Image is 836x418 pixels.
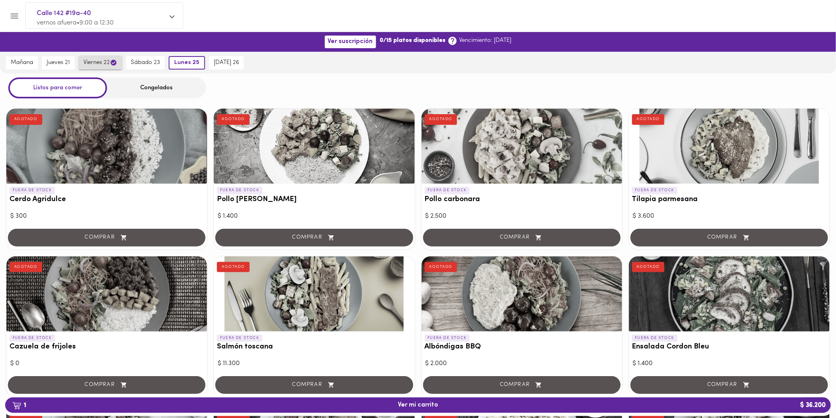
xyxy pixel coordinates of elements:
[8,77,107,98] div: Listos para comer
[12,402,21,410] img: cart.png
[325,36,376,48] button: Ver suscripción
[9,187,55,194] p: FUERA DE STOCK
[47,59,70,66] span: jueves 21
[209,56,244,70] button: [DATE] 26
[632,262,665,272] div: AGOTADO
[214,109,414,184] div: Pollo Tikka Massala
[10,212,203,221] div: $ 300
[632,196,827,204] h3: Tilapia parmesana
[218,212,410,221] div: $ 1.400
[169,56,205,70] button: lunes 25
[425,114,458,124] div: AGOTADO
[426,212,618,221] div: $ 2.500
[174,59,200,66] span: lunes 25
[107,77,206,98] div: Congelados
[217,114,250,124] div: AGOTADO
[425,343,619,351] h3: Albóndigas BBQ
[426,359,618,368] div: $ 2.000
[217,262,250,272] div: AGOTADO
[632,187,678,194] p: FUERA DE STOCK
[6,256,207,331] div: Cazuela de frijoles
[425,262,458,272] div: AGOTADO
[5,397,831,413] button: 1Ver mi carrito$ 36.200
[217,335,262,342] p: FUERA DE STOCK
[422,109,622,184] div: Pollo carbonara
[425,196,619,204] h3: Pollo carbonara
[633,359,826,368] div: $ 1.400
[632,114,665,124] div: AGOTADO
[214,256,414,331] div: Salmón toscana
[83,59,117,66] span: viernes 22
[9,343,204,351] h3: Cazuela de frijoles
[8,400,31,410] b: 1
[217,343,411,351] h3: Salmón toscana
[398,401,438,409] span: Ver mi carrito
[629,109,830,184] div: Tilapia parmesana
[11,59,33,66] span: mañana
[328,38,373,45] span: Ver suscripción
[633,212,826,221] div: $ 3.600
[629,256,830,331] div: Ensalada Cordon Bleu
[79,56,122,70] button: viernes 22
[422,256,622,331] div: Albóndigas BBQ
[214,59,239,66] span: [DATE] 26
[380,36,446,45] b: 0/15 platos disponibles
[790,372,828,410] iframe: Messagebird Livechat Widget
[9,262,42,272] div: AGOTADO
[217,187,262,194] p: FUERA DE STOCK
[126,56,165,70] button: sábado 23
[217,196,411,204] h3: Pollo [PERSON_NAME]
[9,335,55,342] p: FUERA DE STOCK
[9,114,42,124] div: AGOTADO
[37,8,164,19] span: Calle 142 #19a-40
[9,196,204,204] h3: Cerdo Agridulce
[37,20,114,26] span: vernos afuera • 9:00 a 12:30
[6,109,207,184] div: Cerdo Agridulce
[6,56,38,70] button: mañana
[131,59,160,66] span: sábado 23
[425,187,470,194] p: FUERA DE STOCK
[218,359,410,368] div: $ 11.300
[459,36,512,45] p: Vencimiento: [DATE]
[425,335,470,342] p: FUERA DE STOCK
[42,56,75,70] button: jueves 21
[632,343,827,351] h3: Ensalada Cordon Bleu
[5,6,24,26] button: Menu
[10,359,203,368] div: $ 0
[632,335,678,342] p: FUERA DE STOCK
